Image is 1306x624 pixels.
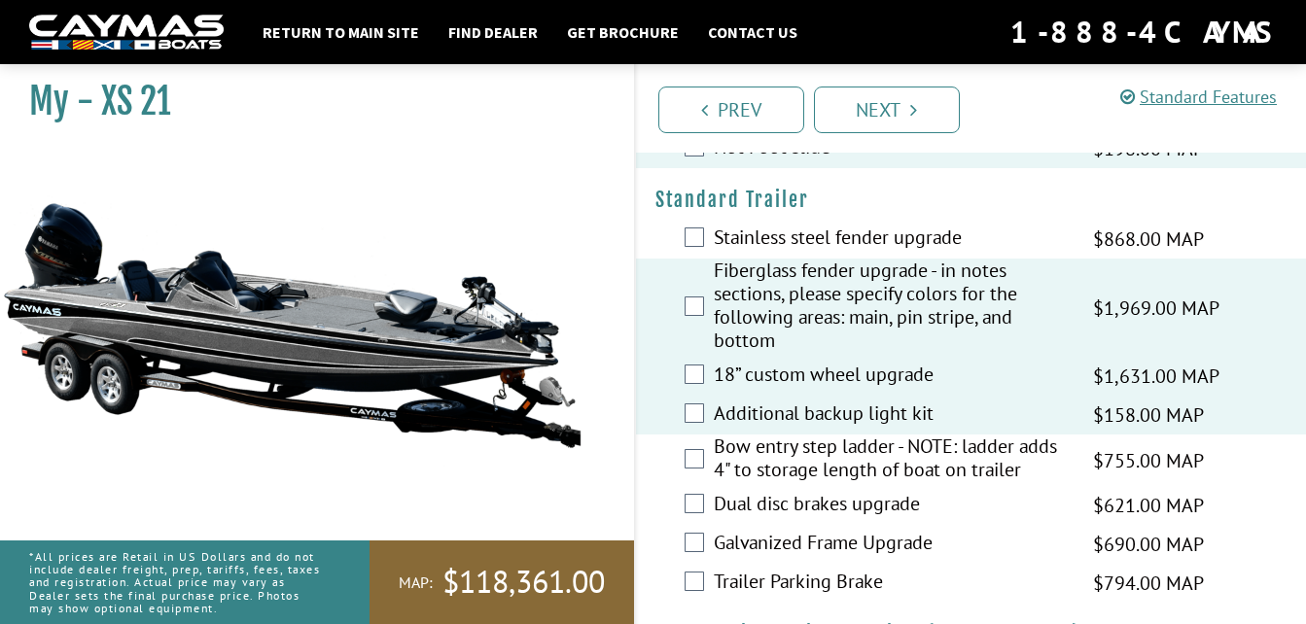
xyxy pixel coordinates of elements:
[714,259,1070,357] label: Fiberglass fender upgrade - in notes sections, please specify colors for the following areas: mai...
[29,540,326,624] p: *All prices are Retail in US Dollars and do not include dealer freight, prep, tariffs, fees, taxe...
[714,492,1070,520] label: Dual disc brakes upgrade
[714,225,1070,254] label: Stainless steel fender upgrade
[557,19,688,45] a: Get Brochure
[1093,569,1204,598] span: $794.00 MAP
[1093,362,1219,391] span: $1,631.00 MAP
[1120,86,1277,108] a: Standard Features
[1093,294,1219,323] span: $1,969.00 MAP
[253,19,429,45] a: Return to main site
[714,363,1070,391] label: 18” custom wheel upgrade
[1093,446,1204,475] span: $755.00 MAP
[714,434,1070,486] label: Bow entry step ladder - NOTE: ladder adds 4" to storage length of boat on trailer
[1093,491,1204,520] span: $621.00 MAP
[714,401,1070,430] label: Additional backup light kit
[370,540,634,624] a: MAP:$118,361.00
[442,562,605,603] span: $118,361.00
[714,531,1070,559] label: Galvanized Frame Upgrade
[439,19,547,45] a: Find Dealer
[29,15,224,51] img: white-logo-c9c8dbefe5ff5ceceb0f0178aa75bf4bb51f6bca0971e226c86eb53dfe498488.png
[399,572,433,593] span: MAP:
[655,188,1288,212] h4: Standard Trailer
[714,570,1070,598] label: Trailer Parking Brake
[1093,400,1204,430] span: $158.00 MAP
[1093,530,1204,559] span: $690.00 MAP
[814,87,960,133] a: Next
[1010,11,1277,53] div: 1-888-4CAYMAS
[1093,225,1204,254] span: $868.00 MAP
[658,87,804,133] a: Prev
[698,19,807,45] a: Contact Us
[29,80,585,123] h1: My - XS 21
